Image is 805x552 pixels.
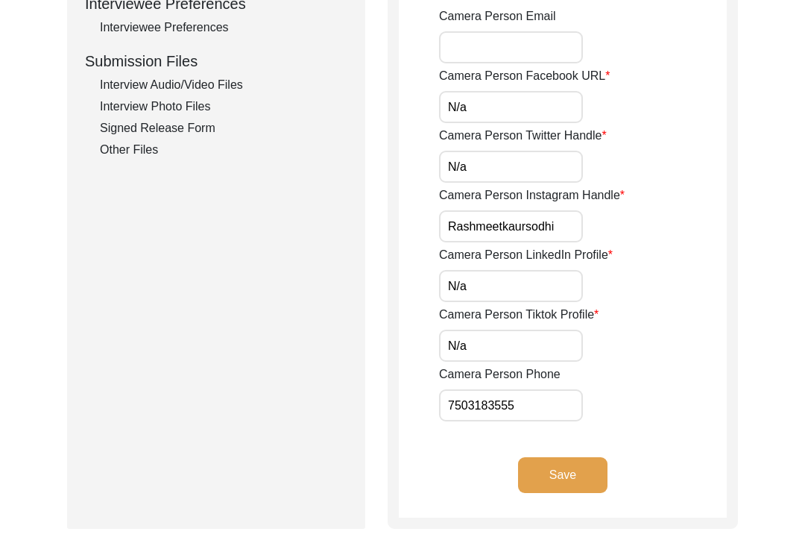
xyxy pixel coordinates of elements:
[100,98,347,116] div: Interview Photo Files
[439,306,599,324] label: Camera Person Tiktok Profile
[100,19,347,37] div: Interviewee Preferences
[439,366,561,383] label: Camera Person Phone
[439,67,610,85] label: Camera Person Facebook URL
[100,76,347,94] div: Interview Audio/Video Files
[439,7,556,25] label: Camera Person Email
[518,457,607,493] button: Save
[100,141,347,159] div: Other Files
[100,119,347,137] div: Signed Release Form
[439,186,625,204] label: Camera Person Instagram Handle
[85,50,347,72] div: Submission Files
[439,246,613,264] label: Camera Person LinkedIn Profile
[439,127,607,145] label: Camera Person Twitter Handle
